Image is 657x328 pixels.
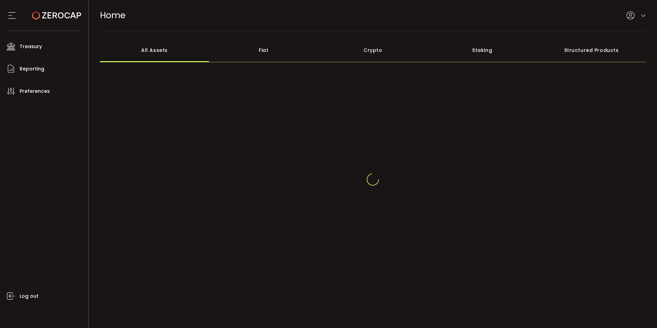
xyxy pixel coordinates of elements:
[100,9,125,21] span: Home
[100,38,209,62] div: All Assets
[318,38,427,62] div: Crypto
[209,38,318,62] div: Fiat
[20,86,50,96] span: Preferences
[427,38,537,62] div: Staking
[20,64,44,74] span: Reporting
[20,291,38,301] span: Log out
[537,38,646,62] div: Structured Products
[20,42,42,52] span: Treasury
